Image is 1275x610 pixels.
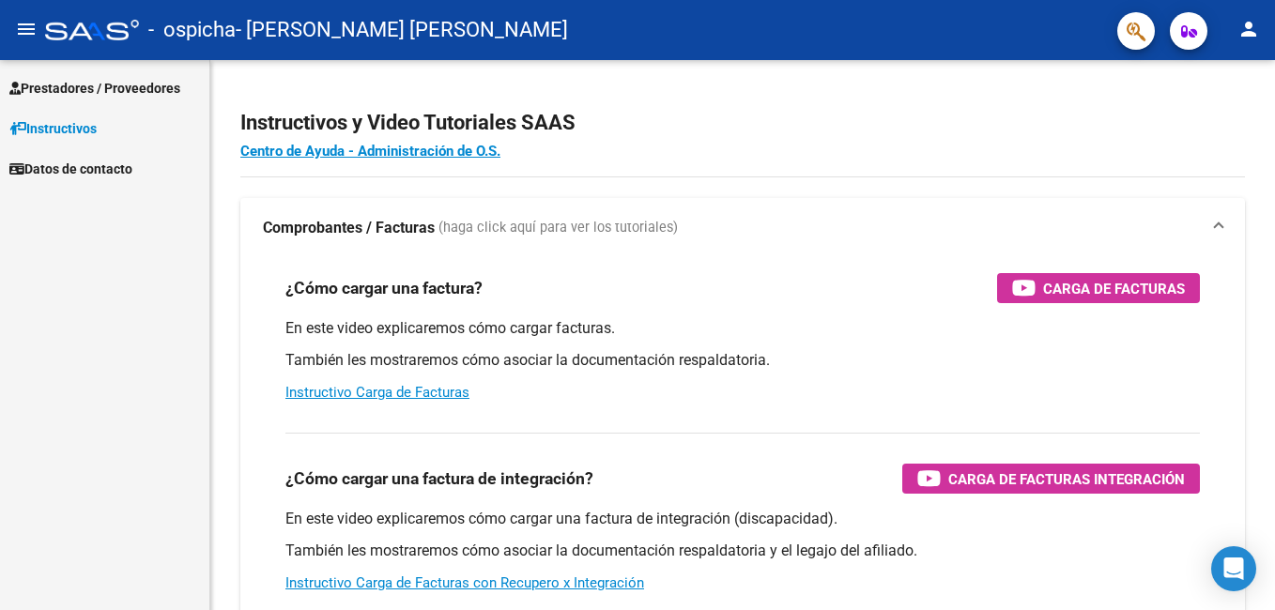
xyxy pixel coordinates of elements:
span: Datos de contacto [9,159,132,179]
div: Open Intercom Messenger [1211,546,1256,591]
span: Instructivos [9,118,97,139]
a: Centro de Ayuda - Administración de O.S. [240,143,500,160]
p: En este video explicaremos cómo cargar una factura de integración (discapacidad). [285,509,1200,529]
button: Carga de Facturas Integración [902,464,1200,494]
mat-icon: person [1237,18,1260,40]
mat-expansion-panel-header: Comprobantes / Facturas (haga click aquí para ver los tutoriales) [240,198,1245,258]
span: - [PERSON_NAME] [PERSON_NAME] [236,9,568,51]
span: Carga de Facturas Integración [948,467,1185,491]
p: En este video explicaremos cómo cargar facturas. [285,318,1200,339]
span: (haga click aquí para ver los tutoriales) [438,218,678,238]
p: También les mostraremos cómo asociar la documentación respaldatoria y el legajo del afiliado. [285,541,1200,561]
p: También les mostraremos cómo asociar la documentación respaldatoria. [285,350,1200,371]
h3: ¿Cómo cargar una factura? [285,275,483,301]
button: Carga de Facturas [997,273,1200,303]
a: Instructivo Carga de Facturas con Recupero x Integración [285,574,644,591]
a: Instructivo Carga de Facturas [285,384,469,401]
span: Prestadores / Proveedores [9,78,180,99]
h3: ¿Cómo cargar una factura de integración? [285,465,593,492]
strong: Comprobantes / Facturas [263,218,435,238]
span: - ospicha [148,9,236,51]
span: Carga de Facturas [1043,277,1185,300]
mat-icon: menu [15,18,38,40]
h2: Instructivos y Video Tutoriales SAAS [240,105,1245,141]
